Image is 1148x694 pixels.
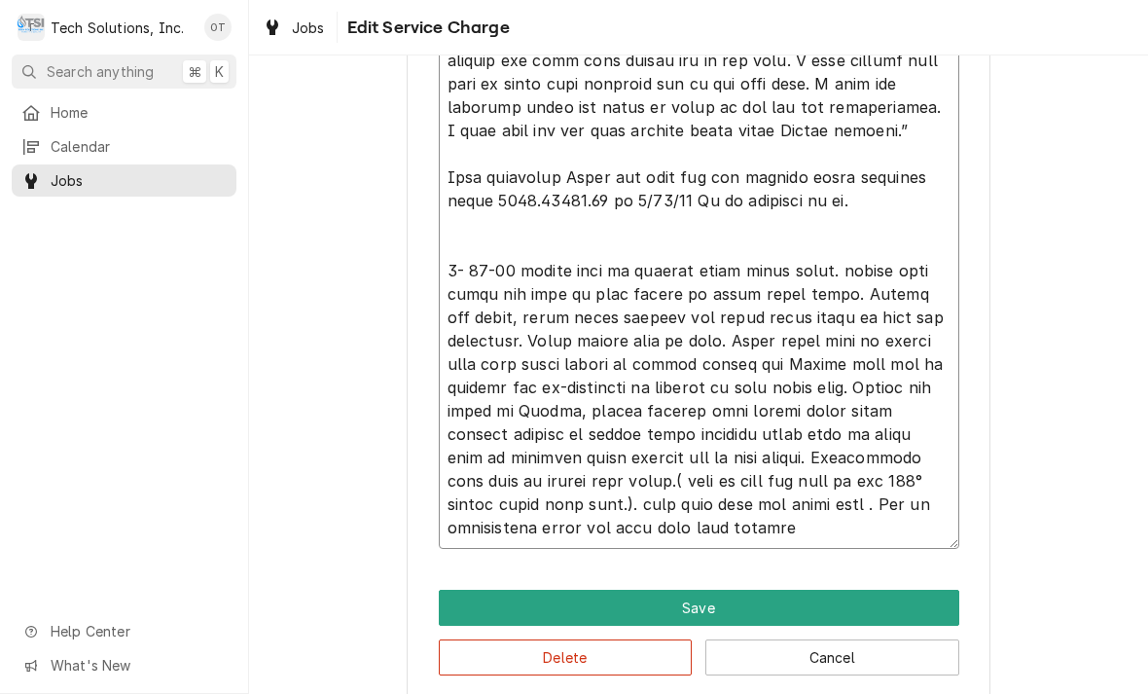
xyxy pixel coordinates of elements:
a: Go to Help Center [12,615,236,647]
div: Tech Solutions, Inc.'s Avatar [18,14,45,41]
a: Calendar [12,130,236,163]
span: What's New [51,655,225,676]
a: Jobs [12,164,236,197]
span: Edit Service Charge [341,15,510,41]
div: Button Group Row [439,590,959,626]
span: Jobs [51,170,227,191]
span: K [215,61,224,82]
span: Calendar [51,136,227,157]
div: T [18,14,45,41]
button: Delete [439,639,693,676]
button: Search anything⌘K [12,55,236,89]
button: Save [439,590,959,626]
span: Jobs [292,18,325,38]
span: Search anything [47,61,154,82]
button: Cancel [705,639,959,676]
a: Jobs [255,12,333,44]
div: OT [204,14,232,41]
div: Tech Solutions, Inc. [51,18,184,38]
span: Help Center [51,621,225,641]
div: Button Group [439,590,959,676]
div: Button Group Row [439,626,959,676]
div: Otis Tooley's Avatar [204,14,232,41]
span: ⌘ [188,61,201,82]
span: Home [51,102,227,123]
a: Go to What's New [12,649,236,681]
a: Home [12,96,236,128]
